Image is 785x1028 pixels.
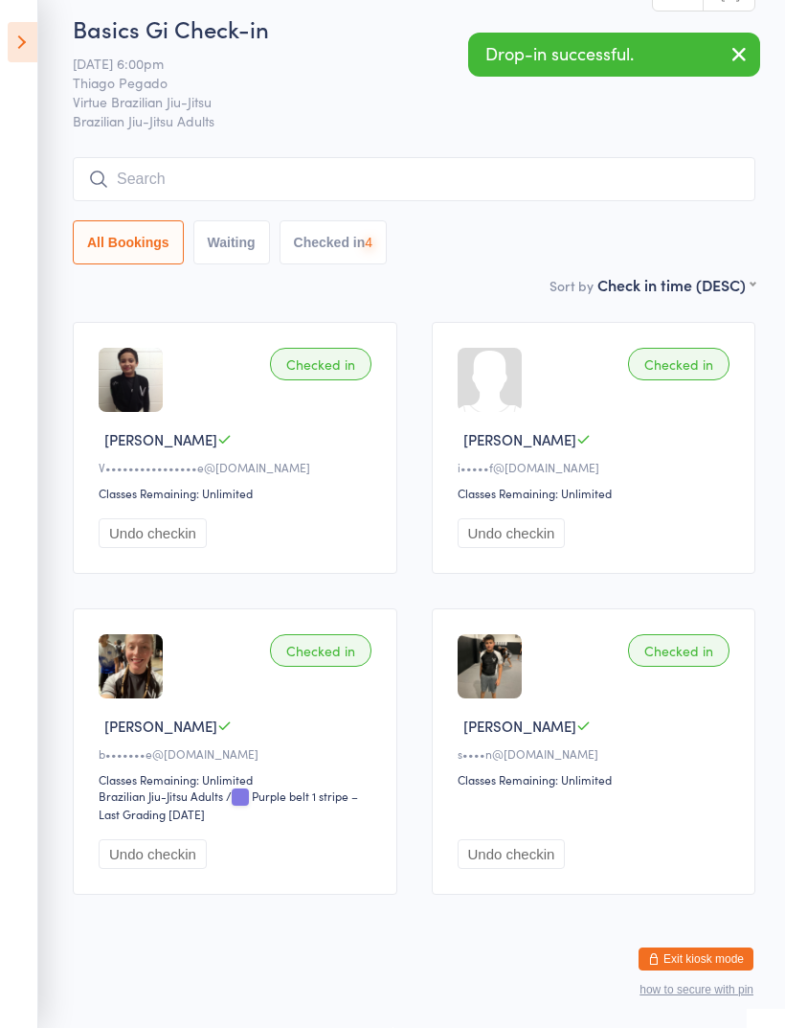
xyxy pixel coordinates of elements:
[104,716,217,736] span: [PERSON_NAME]
[73,157,755,201] input: Search
[99,745,377,762] div: b•••••••e@[DOMAIN_NAME]
[458,839,566,869] button: Undo checkin
[73,220,184,264] button: All Bookings
[628,634,729,667] div: Checked in
[270,348,371,380] div: Checked in
[99,771,377,788] div: Classes Remaining: Unlimited
[73,92,726,111] span: Virtue Brazilian Jiu-Jitsu
[549,276,594,295] label: Sort by
[73,111,755,130] span: Brazilian Jiu-Jitsu Adults
[639,948,753,971] button: Exit kiosk mode
[99,348,163,412] img: image1627455104.png
[463,716,576,736] span: [PERSON_NAME]
[280,220,388,264] button: Checked in4
[73,54,726,73] span: [DATE] 6:00pm
[270,634,371,667] div: Checked in
[99,485,377,501] div: Classes Remaining: Unlimited
[458,518,566,548] button: Undo checkin
[628,348,729,380] div: Checked in
[458,485,736,501] div: Classes Remaining: Unlimited
[99,839,207,869] button: Undo checkin
[458,634,522,698] img: image1678868267.png
[468,33,760,77] div: Drop-in successful.
[193,220,270,264] button: Waiting
[99,459,377,475] div: V••••••••••••••••e@[DOMAIN_NAME]
[365,235,372,250] div: 4
[463,429,576,449] span: [PERSON_NAME]
[99,634,163,698] img: image1651823668.png
[99,518,207,548] button: Undo checkin
[458,745,736,762] div: s••••n@[DOMAIN_NAME]
[458,459,736,475] div: i•••••f@[DOMAIN_NAME]
[639,983,753,996] button: how to secure with pin
[99,788,223,804] div: Brazilian Jiu-Jitsu Adults
[73,12,755,44] h2: Basics Gi Check-in
[73,73,726,92] span: Thiago Pegado
[597,274,755,295] div: Check in time (DESC)
[104,429,217,449] span: [PERSON_NAME]
[458,771,736,788] div: Classes Remaining: Unlimited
